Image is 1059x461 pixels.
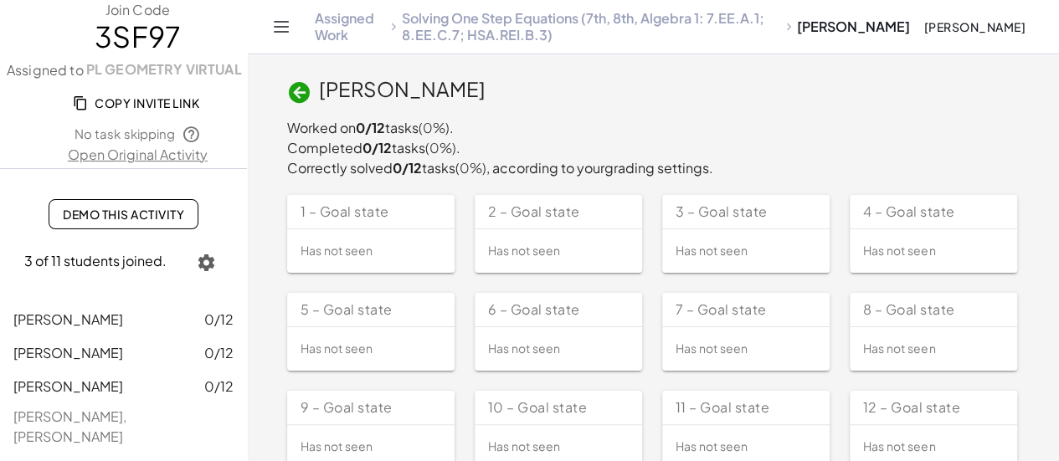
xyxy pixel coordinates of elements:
[923,19,1026,34] span: [PERSON_NAME]
[287,118,1020,138] div: Worked on tasks .
[319,76,486,101] span: [PERSON_NAME]
[13,344,123,361] span: [PERSON_NAME]
[455,159,486,177] span: (0%)
[287,138,1020,158] div: Completed tasks .
[204,376,234,397] span: 0/12
[13,407,126,445] span: [PERSON_NAME], [PERSON_NAME]
[13,310,123,328] span: [PERSON_NAME]
[393,159,422,177] b: 0/12
[24,252,167,269] span: 3 of 11 students joined.
[362,139,392,156] b: 0/12
[13,377,123,395] span: [PERSON_NAME]
[402,10,781,44] a: Solving One Step Equations (7th, 8th, Algebra 1: 7.EE.A.1; 8.EE.C.7; HSA.REI.B.3)
[204,310,234,330] span: 0/12
[63,88,213,118] button: Copy Invite Link
[425,139,456,156] span: (0%)
[76,95,199,110] span: Copy Invite Link
[7,60,269,81] label: Assigned to
[204,343,234,363] span: 0/12
[63,207,184,222] span: Demo This Activity
[315,10,385,44] a: Assigned Work
[910,12,1039,42] button: [PERSON_NAME]
[419,119,450,136] span: (0%)
[268,13,295,40] button: Toggle navigation
[49,199,198,229] a: Demo This Activity
[604,159,709,177] a: grading settings
[356,119,385,136] b: 0/12
[84,60,269,81] a: PL GEOMETRY VIRTUAL
[287,158,1020,178] div: Correctly solved tasks , according to your .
